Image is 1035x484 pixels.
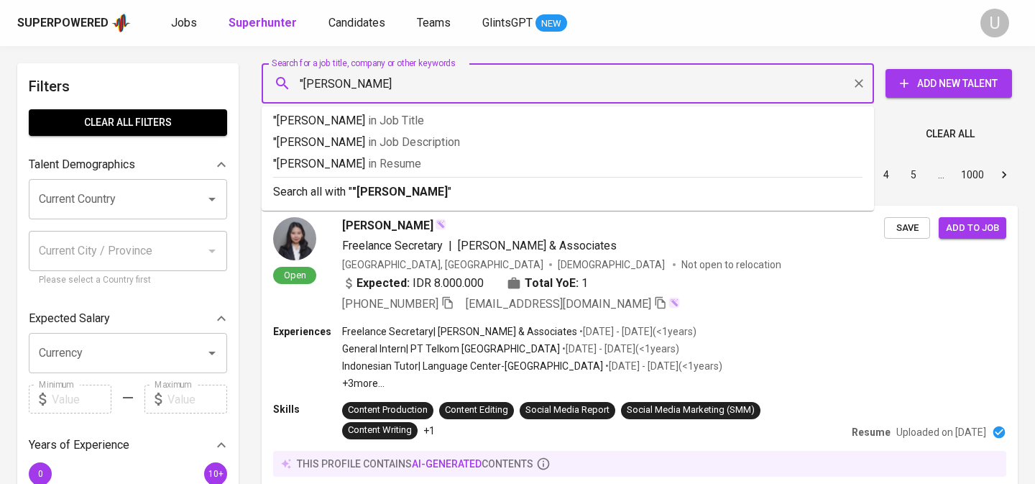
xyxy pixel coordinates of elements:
input: Value [52,385,111,414]
p: • [DATE] - [DATE] ( <1 years ) [560,342,679,356]
img: magic_wand.svg [435,219,446,230]
span: Candidates [328,16,385,29]
span: Clear All filters [40,114,216,132]
p: "[PERSON_NAME] [273,112,862,129]
a: Superhunter [229,14,300,32]
a: Teams [417,14,454,32]
button: Save [884,217,930,239]
span: 10+ [208,469,223,479]
p: Please select a Country first [39,273,217,288]
button: Add New Talent [885,69,1012,98]
div: Social Media Marketing (SMM) [627,403,755,417]
span: 1 [581,275,588,292]
span: Freelance Secretary [342,239,443,252]
div: Content Writing [348,424,412,437]
img: 02d019052c42f5b3a9b83b9aa6f7be4d.png [273,217,316,260]
button: Go to page 1000 [957,163,988,186]
div: Talent Demographics [29,150,227,179]
b: "[PERSON_NAME] [352,185,448,198]
a: Candidates [328,14,388,32]
div: Social Media Report [525,403,609,417]
p: Uploaded on [DATE] [896,425,986,439]
input: Value [167,385,227,414]
span: [DEMOGRAPHIC_DATA] [558,257,667,272]
p: Experiences [273,324,342,339]
p: Indonesian Tutor | Language Center-[GEOGRAPHIC_DATA] [342,359,603,373]
span: GlintsGPT [482,16,533,29]
button: Open [202,343,222,363]
button: Clear All filters [29,109,227,136]
div: Superpowered [17,15,109,32]
span: [PERSON_NAME] & Associates [458,239,617,252]
span: Teams [417,16,451,29]
button: Go to next page [993,163,1016,186]
div: Years of Experience [29,431,227,460]
p: Skills [273,402,342,416]
div: IDR 8.000.000 [342,275,484,292]
span: Jobs [171,16,197,29]
nav: pagination navigation [763,163,1018,186]
p: Search all with " " [273,183,862,201]
span: [PHONE_NUMBER] [342,297,438,311]
button: Go to page 4 [875,163,898,186]
img: magic_wand.svg [668,297,680,309]
div: U [980,9,1009,37]
button: Go to page 5 [902,163,925,186]
span: Add to job [946,220,999,237]
p: Resume [852,425,891,439]
img: app logo [111,12,131,34]
span: AI-generated [412,458,482,470]
span: 0 [37,469,42,479]
button: Open [202,189,222,209]
div: Content Production [348,403,428,417]
a: Jobs [171,14,200,32]
div: … [929,168,952,182]
span: | [448,237,452,255]
span: Open [278,269,312,281]
span: in Resume [368,157,421,170]
span: in Job Title [368,114,424,127]
span: in Job Description [368,135,460,149]
p: Freelance Secretary | [PERSON_NAME] & Associates [342,324,577,339]
b: Superhunter [229,16,297,29]
p: "[PERSON_NAME] [273,155,862,173]
b: Total YoE: [525,275,579,292]
div: Content Editing [445,403,508,417]
p: Expected Salary [29,310,110,327]
h6: Filters [29,75,227,98]
p: General Intern | PT Telkom [GEOGRAPHIC_DATA] [342,342,560,356]
p: +3 more ... [342,376,722,391]
p: • [DATE] - [DATE] ( <1 years ) [577,324,696,339]
a: GlintsGPT NEW [482,14,567,32]
div: [GEOGRAPHIC_DATA], [GEOGRAPHIC_DATA] [342,257,543,272]
span: Save [891,220,923,237]
button: Add to job [939,217,1006,239]
p: Talent Demographics [29,156,135,173]
p: Not open to relocation [681,257,781,272]
p: • [DATE] - [DATE] ( <1 years ) [603,359,722,373]
p: this profile contains contents [297,457,533,471]
span: Clear All [926,125,975,143]
span: Add New Talent [897,75,1000,93]
div: Expected Salary [29,304,227,333]
span: NEW [535,17,567,31]
span: [PERSON_NAME] [342,217,433,234]
p: Years of Experience [29,437,129,454]
span: [EMAIL_ADDRESS][DOMAIN_NAME] [466,297,651,311]
p: +1 [423,424,435,438]
a: Superpoweredapp logo [17,12,131,34]
button: Clear All [920,121,980,147]
b: Expected: [356,275,410,292]
p: "[PERSON_NAME] [273,134,862,151]
button: Clear [849,73,869,93]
